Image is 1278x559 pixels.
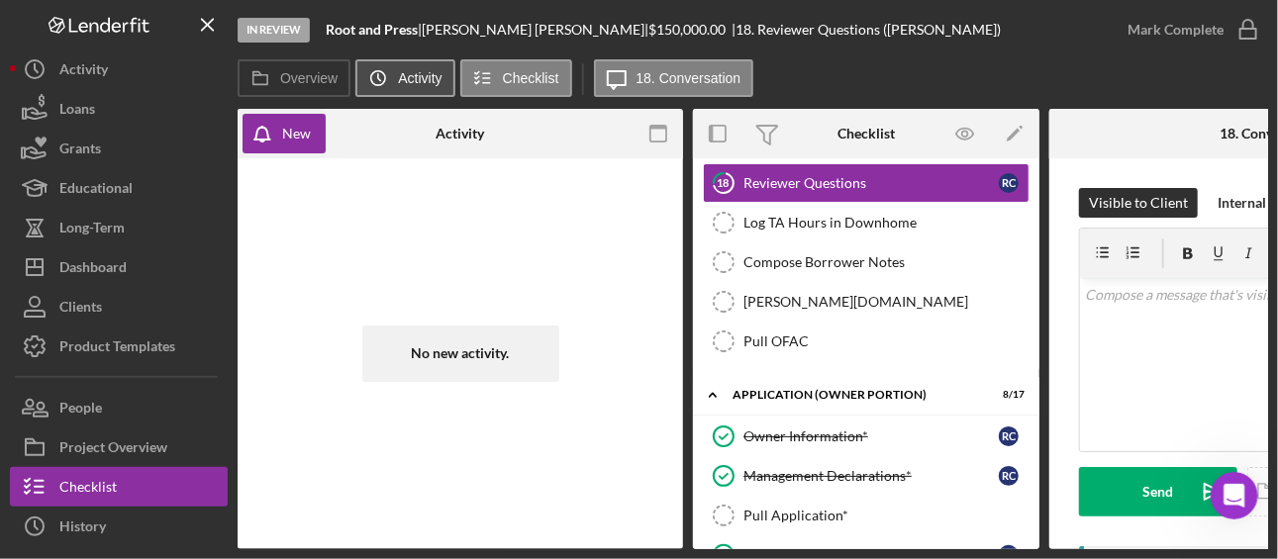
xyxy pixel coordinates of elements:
div: [PERSON_NAME][DOMAIN_NAME] [743,294,1029,310]
div: Mark Complete [1128,10,1224,49]
button: People [10,388,228,427]
div: Send [1143,467,1174,516]
a: Pull OFAC [703,322,1030,361]
div: Long-Term [59,208,125,252]
div: Reviewer Questions [743,175,999,191]
button: Internal [1208,188,1276,218]
button: Grants [10,129,228,168]
label: Overview [280,70,338,86]
button: Overview [238,59,350,97]
button: Activity [10,49,228,89]
div: Project Overview [59,427,167,472]
div: | [326,22,422,38]
a: Log TA Hours in Downhome [703,203,1030,242]
p: Hi [PERSON_NAME] 👋 [40,140,356,208]
div: Activity [437,126,485,141]
div: Educational [59,168,133,213]
div: Loans [59,89,95,134]
button: Messages [132,357,263,436]
a: 18Reviewer QuestionsRC [703,163,1030,203]
button: Project Overview [10,427,228,467]
button: New [243,114,326,153]
label: Activity [398,70,442,86]
div: No new activity. [362,326,559,381]
div: Dashboard [59,247,127,292]
b: Root and Press [326,21,418,38]
div: Product Templates [59,326,175,371]
div: Compose Borrower Notes [743,254,1029,270]
button: Checklist [460,59,572,97]
div: R C [999,173,1019,193]
tspan: 18 [718,176,730,189]
a: [PERSON_NAME][DOMAIN_NAME] [703,282,1030,322]
button: Activity [355,59,454,97]
button: Dashboard [10,247,228,287]
button: Help [264,357,396,436]
label: 18. Conversation [637,70,741,86]
div: Checklist [59,467,117,512]
div: | 18. Reviewer Questions ([PERSON_NAME]) [732,22,1001,38]
span: Messages [164,407,233,420]
div: APPLICATION (OWNER PORTION) [733,389,975,401]
span: Search for help [41,285,160,306]
a: Pull Application* [703,496,1030,535]
label: Checklist [503,70,559,86]
button: Clients [10,287,228,326]
div: Update Permissions Settings [41,330,332,351]
a: Owner Information*RC [703,417,1030,456]
div: Update Permissions Settings [29,323,367,359]
div: Internal [1218,188,1266,218]
button: Send [1079,467,1237,516]
button: Checklist [10,467,228,507]
button: Mark Complete [1108,10,1268,49]
div: Log TA Hours in Downhome [743,215,1029,231]
div: Pull Application* [743,508,1029,523]
div: Owner Information* [743,428,999,444]
div: Management Declarations* [743,468,999,484]
button: Educational [10,168,228,208]
div: In Review [238,18,310,43]
div: Grants [59,129,101,173]
p: How can we help? [40,208,356,241]
a: Management Declarations*RC [703,456,1030,496]
span: Home [44,407,88,420]
button: Search for help [29,275,367,315]
div: Visible to Client [1089,188,1188,218]
button: Product Templates [10,326,228,366]
button: Visible to Client [1079,188,1198,218]
img: logo [40,38,71,69]
div: Clients [59,287,102,331]
span: Help [314,407,345,420]
img: Profile image for Allison [273,32,313,71]
button: 18. Conversation [594,59,754,97]
button: Loans [10,89,228,129]
a: Compose Borrower Notes [703,242,1030,282]
iframe: Intercom live chat [1211,472,1258,519]
div: New [282,114,311,153]
button: History [10,507,228,546]
div: $150,000.00 [648,22,732,38]
div: R C [999,466,1019,486]
div: Activity [59,49,108,94]
div: Pull OFAC [743,333,1029,349]
img: Profile image for Christina [311,32,350,71]
div: People [59,388,102,432]
div: Checklist [837,126,895,141]
div: 8 / 17 [989,389,1025,401]
div: History [59,507,106,551]
button: Long-Term [10,208,228,247]
div: R C [999,426,1019,446]
div: [PERSON_NAME] [PERSON_NAME] | [422,22,648,38]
